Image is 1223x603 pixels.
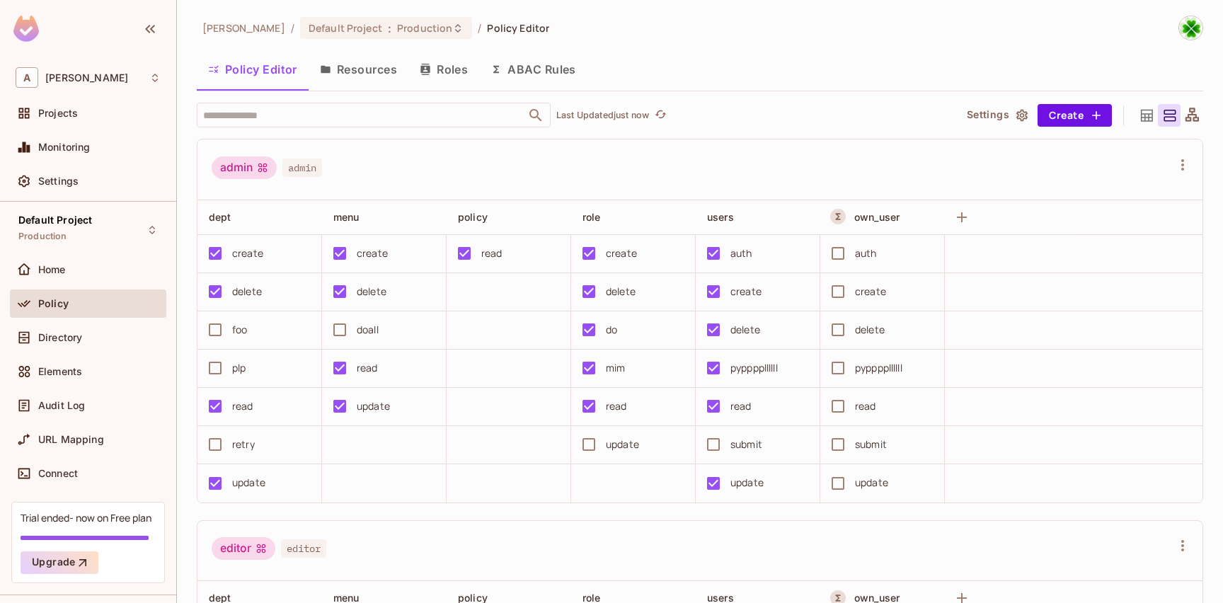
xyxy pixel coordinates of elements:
[38,468,78,479] span: Connect
[855,322,885,338] div: delete
[649,107,669,124] span: Click to refresh data
[45,72,128,84] span: Workspace: andy
[606,322,617,338] div: do
[730,360,778,376] div: pyppppllllll
[1038,104,1112,127] button: Create
[730,475,764,490] div: update
[526,105,546,125] button: Open
[357,246,388,261] div: create
[582,211,601,223] span: role
[309,52,408,87] button: Resources
[212,537,275,560] div: editor
[232,322,247,338] div: foo
[730,284,762,299] div: create
[478,21,481,35] li: /
[961,104,1032,127] button: Settings
[855,475,888,490] div: update
[21,511,151,524] div: Trial ended- now on Free plan
[606,246,637,261] div: create
[730,322,760,338] div: delete
[730,398,752,414] div: read
[197,52,309,87] button: Policy Editor
[655,108,667,122] span: refresh
[38,400,85,411] span: Audit Log
[232,284,262,299] div: delete
[606,284,636,299] div: delete
[830,209,846,224] button: A Resource Set is a dynamically conditioned resource, defined by real-time criteria.
[855,284,886,299] div: create
[202,21,285,35] span: the active workspace
[291,21,294,35] li: /
[357,284,386,299] div: delete
[855,437,887,452] div: submit
[855,360,902,376] div: pyppppllllll
[232,398,253,414] div: read
[556,110,649,121] p: Last Updated just now
[13,16,39,42] img: SReyMgAAAABJRU5ErkJggg==
[232,360,246,376] div: plp
[281,539,326,558] span: editor
[408,52,479,87] button: Roles
[21,551,98,574] button: Upgrade
[855,246,877,261] div: auth
[16,67,38,88] span: A
[1179,16,1202,40] img: dajiang
[357,360,378,376] div: read
[357,322,379,338] div: doall
[487,21,549,35] span: Policy Editor
[38,366,82,377] span: Elements
[730,437,762,452] div: submit
[707,211,734,223] span: users
[479,52,587,87] button: ABAC Rules
[397,21,452,35] span: Production
[209,211,231,223] span: dept
[38,298,69,309] span: Policy
[18,214,92,226] span: Default Project
[652,107,669,124] button: refresh
[309,21,382,35] span: Default Project
[232,437,255,452] div: retry
[232,475,265,490] div: update
[212,156,277,179] div: admin
[282,159,322,177] span: admin
[481,246,503,261] div: read
[606,398,627,414] div: read
[38,176,79,187] span: Settings
[854,211,900,223] span: own_user
[606,360,625,376] div: mim
[38,332,82,343] span: Directory
[333,211,360,223] span: menu
[730,246,752,261] div: auth
[606,437,639,452] div: update
[18,231,67,242] span: Production
[855,398,876,414] div: read
[357,398,390,414] div: update
[458,211,488,223] span: policy
[387,23,392,34] span: :
[38,108,78,119] span: Projects
[38,264,66,275] span: Home
[232,246,263,261] div: create
[38,142,91,153] span: Monitoring
[38,434,104,445] span: URL Mapping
